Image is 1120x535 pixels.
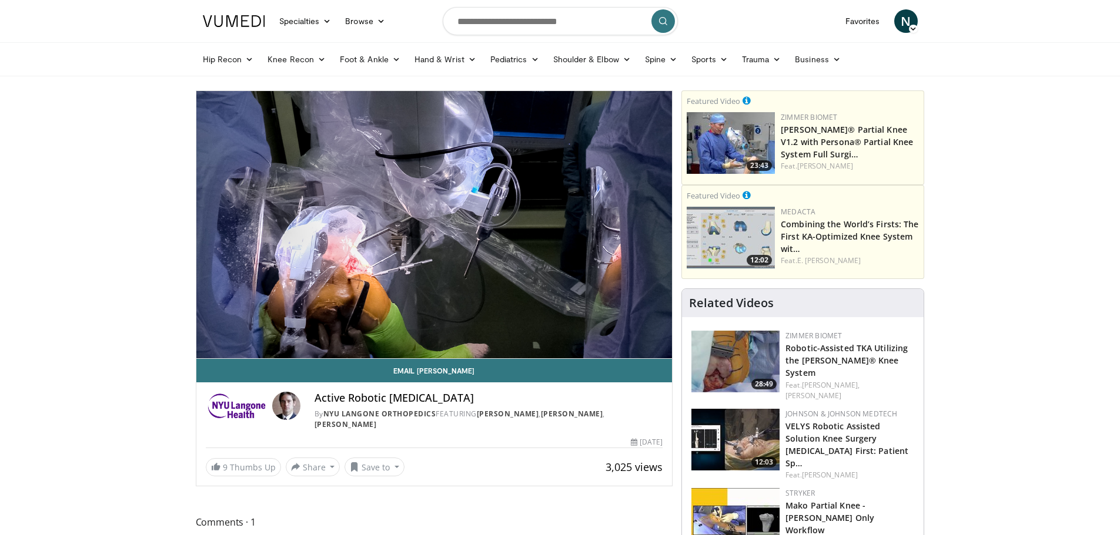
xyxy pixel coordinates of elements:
a: Stryker [785,488,815,498]
img: NYU Langone Orthopedics [206,392,268,420]
a: Robotic-Assisted TKA Utilizing the [PERSON_NAME]® Knee System [785,342,908,378]
a: Shoulder & Elbow [546,48,638,71]
a: Hip Recon [196,48,261,71]
a: Trauma [735,48,788,71]
a: NYU Langone Orthopedics [323,409,436,419]
img: 99b1778f-d2b2-419a-8659-7269f4b428ba.150x105_q85_crop-smart_upscale.jpg [687,112,775,174]
a: Specialties [272,9,339,33]
a: VELYS Robotic Assisted Solution Knee Surgery [MEDICAL_DATA] First: Patient Sp… [785,420,908,469]
div: [DATE] [631,437,663,447]
button: Share [286,457,340,476]
a: [PERSON_NAME] [541,409,603,419]
a: 23:43 [687,112,775,174]
a: Sports [684,48,735,71]
a: Johnson & Johnson MedTech [785,409,897,419]
small: Featured Video [687,96,740,106]
a: Zimmer Biomet [785,331,842,341]
span: Comments 1 [196,514,673,530]
img: aaf1b7f9-f888-4d9f-a252-3ca059a0bd02.150x105_q85_crop-smart_upscale.jpg [687,207,775,268]
span: 12:02 [747,255,772,265]
a: [PERSON_NAME]® Partial Knee V1.2 with Persona® Partial Knee System Full Surgi… [781,124,913,160]
a: 12:02 [687,207,775,268]
small: Featured Video [687,190,740,201]
video-js: Video Player [196,91,673,359]
a: Email [PERSON_NAME] [196,359,673,382]
a: Foot & Ankle [333,48,407,71]
a: Combining the World’s Firsts: The First KA-Optimized Knee System wit… [781,218,918,254]
h4: Related Videos [689,296,774,310]
a: Zimmer Biomet [781,112,837,122]
div: By FEATURING , , [315,409,663,430]
a: [PERSON_NAME] [785,391,841,401]
a: [PERSON_NAME] [802,470,858,480]
a: [PERSON_NAME] [797,161,853,171]
span: 23:43 [747,160,772,171]
span: 28:49 [751,379,777,389]
img: 8628d054-67c0-4db7-8e0b-9013710d5e10.150x105_q85_crop-smart_upscale.jpg [691,331,780,392]
div: Feat. [785,380,914,401]
span: 3,025 views [606,460,663,474]
div: Feat. [785,470,914,480]
span: 9 [223,462,228,473]
span: 12:03 [751,457,777,467]
img: abe8434e-c392-4864-8b80-6cc2396b85ec.150x105_q85_crop-smart_upscale.jpg [691,409,780,470]
a: N [894,9,918,33]
a: 28:49 [691,331,780,392]
a: Knee Recon [260,48,333,71]
a: Pediatrics [483,48,546,71]
a: Business [788,48,848,71]
h4: Active Robotic [MEDICAL_DATA] [315,392,663,405]
a: Spine [638,48,684,71]
div: Feat. [781,255,919,266]
a: 12:03 [691,409,780,470]
a: 9 Thumbs Up [206,458,281,476]
button: Save to [345,457,404,476]
a: [PERSON_NAME] [477,409,539,419]
a: Favorites [838,9,887,33]
a: Browse [338,9,392,33]
img: VuMedi Logo [203,15,265,27]
a: E. [PERSON_NAME] [797,255,861,265]
img: Avatar [272,392,300,420]
a: [PERSON_NAME], [802,380,860,390]
a: [PERSON_NAME] [315,419,377,429]
input: Search topics, interventions [443,7,678,35]
div: Feat. [781,161,919,171]
a: Hand & Wrist [407,48,483,71]
a: Medacta [781,207,815,217]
